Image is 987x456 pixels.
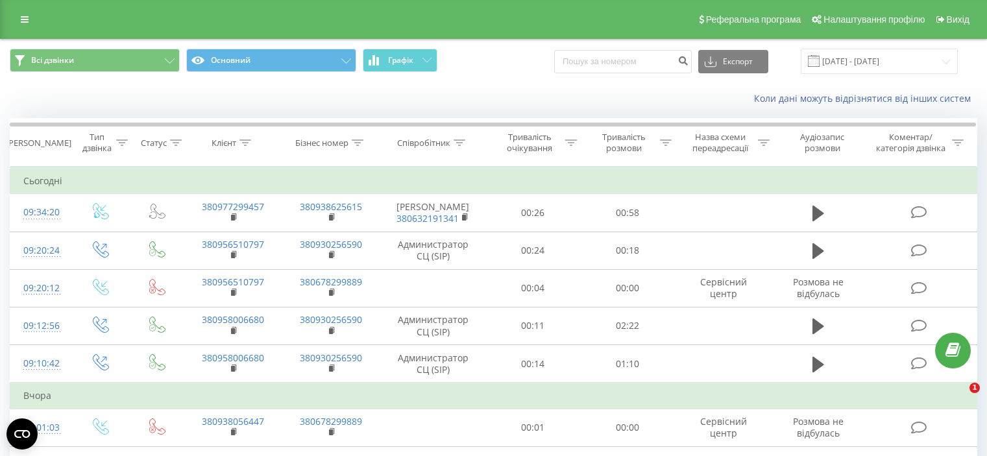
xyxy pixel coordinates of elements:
td: Администратор СЦ (SIP) [380,345,486,383]
div: Тривалість розмови [592,132,657,154]
input: Пошук за номером [554,50,692,73]
a: 380930256590 [300,238,362,250]
div: Тип дзвінка [82,132,112,154]
a: 380930256590 [300,352,362,364]
span: Розмова не відбулась [793,276,844,300]
td: 02:22 [580,307,674,344]
div: 09:20:24 [23,238,58,263]
div: Клієнт [212,138,236,149]
span: Графік [388,56,413,65]
div: Коментар/категорія дзвінка [873,132,949,154]
div: Тривалість очікування [498,132,563,154]
td: 00:58 [580,194,674,232]
a: 380958006680 [202,313,264,326]
td: Администратор СЦ (SIP) [380,307,486,344]
div: 09:34:20 [23,200,58,225]
div: 09:10:42 [23,351,58,376]
a: 380678299889 [300,276,362,288]
button: Open CMP widget [6,418,38,450]
td: 00:01 [486,409,580,446]
span: Вихід [947,14,969,25]
div: Назва схеми переадресації [687,132,755,154]
td: 00:18 [580,232,674,269]
iframe: Intercom live chat [943,383,974,414]
td: Администратор СЦ (SIP) [380,232,486,269]
a: 380632191341 [396,212,459,224]
span: Розмова не відбулась [793,415,844,439]
td: Сервісний центр [674,409,772,446]
td: 00:00 [580,269,674,307]
button: Експорт [698,50,768,73]
a: 380958006680 [202,352,264,364]
td: 00:04 [486,269,580,307]
span: Всі дзвінки [31,55,74,66]
a: 380956510797 [202,238,264,250]
a: 380977299457 [202,200,264,213]
a: 380956510797 [202,276,264,288]
a: 380938056447 [202,415,264,427]
div: Аудіозапис розмови [785,132,860,154]
button: Основний [186,49,356,72]
td: 00:14 [486,345,580,383]
span: 1 [969,383,980,393]
div: 09:12:56 [23,313,58,339]
td: 00:11 [486,307,580,344]
div: Співробітник [397,138,450,149]
span: Реферальна програма [706,14,801,25]
span: Налаштування профілю [823,14,925,25]
div: 09:20:12 [23,276,58,301]
div: [PERSON_NAME] [6,138,71,149]
a: 380678299889 [300,415,362,427]
td: Вчора [10,383,977,409]
a: 380930256590 [300,313,362,326]
td: Сервісний центр [674,269,772,307]
div: Статус [141,138,167,149]
td: 00:26 [486,194,580,232]
td: [PERSON_NAME] [380,194,486,232]
button: Графік [363,49,437,72]
div: 19:01:03 [23,415,58,440]
a: 380938625615 [300,200,362,213]
td: Сьогодні [10,168,977,194]
div: Бізнес номер [295,138,348,149]
td: 01:10 [580,345,674,383]
td: 00:24 [486,232,580,269]
button: Всі дзвінки [10,49,180,72]
td: 00:00 [580,409,674,446]
a: Коли дані можуть відрізнятися вiд інших систем [754,92,977,104]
